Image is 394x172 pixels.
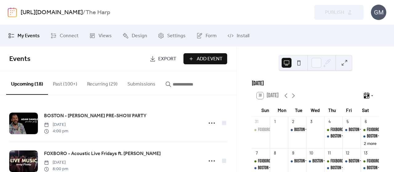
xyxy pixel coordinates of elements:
div: 11 [327,150,332,156]
div: 4 [327,119,332,124]
div: BOSTON - LINE DANCING [331,165,362,171]
div: 13 [363,150,368,156]
span: My Events [18,32,40,40]
div: BOSTON - LINE DANCING [324,133,343,139]
div: Thu [324,103,340,117]
div: 8 [272,150,278,156]
span: Install [237,32,249,40]
div: FOXBORO - NFL SUNDAYS [258,158,291,164]
span: Connect [60,32,78,40]
div: FOXBORO - NFL GAME WATCH [331,127,369,133]
b: The Harp [86,7,110,18]
span: [DATE] [44,122,68,128]
div: BOSTON - LINE DANCING [331,133,362,139]
div: FOXBORO - NFL SUNDAYS [252,158,270,164]
span: Views [98,32,112,40]
div: BOSTON - DUA LIPA PRE-SHOW PARTY [312,158,361,164]
div: 1 [272,119,278,124]
div: FOXBORO - SPORTS TRIVIA THURSDAYS [324,158,343,164]
div: BOSTON - ROYALS [349,158,372,164]
a: Install [223,27,254,44]
div: BOSTON - COLLEGE FOOTBALL SATURDAYS [361,165,379,171]
a: Export [145,53,181,64]
span: [DATE] [44,159,68,166]
span: Add Event [197,55,223,63]
div: 3 [308,119,314,124]
div: Sun [257,103,273,117]
div: GM [371,5,386,20]
div: FOXBORO - COLLEGE FOOTBALL SATURDAYS [361,158,379,164]
div: BOSTON - DUA LIPA PRE-SHOW PARTY [306,158,324,164]
div: Wed [307,103,324,117]
div: BOSTON - DUA LIPA PRE-SHOW PARTY [294,158,343,164]
a: [URL][DOMAIN_NAME] [21,7,83,18]
div: 2 [290,119,296,124]
div: FOXBORO - COLLEGE FOOTBALL SATURDAYS [361,127,379,133]
div: BOSTON - MADHOUSE [343,127,361,133]
button: Add Event [183,53,227,64]
div: BOSTON - NFL SUNDAYS [252,165,270,171]
a: BOSTON - [PERSON_NAME] PRE-SHOW PARTY [44,112,147,120]
button: Upcoming (18) [6,71,48,95]
span: Design [132,32,147,40]
button: Recurring (29) [82,71,123,94]
div: 31 [254,119,259,124]
a: Connect [46,27,83,44]
button: Submissions [123,71,160,94]
span: Export [158,55,176,63]
div: 6 [363,119,368,124]
span: Settings [167,32,186,40]
div: Mon [273,103,290,117]
div: FOXBORO - SPORTS TRIVIA THURSDAYS [331,158,381,164]
div: BOSTON - [PERSON_NAME] TICKET GIVEAWAY & PRE-SHOW PARTY [294,127,380,133]
div: BOSTON - ROYALS [343,158,361,164]
a: My Events [4,27,44,44]
div: BOSTON - COLLEGE FOOTBALL SATURDAYS [361,133,379,139]
span: Events [9,52,30,66]
img: logo [8,7,17,17]
div: 9 [290,150,296,156]
a: Form [192,27,221,44]
a: Settings [153,27,190,44]
div: BOSTON - BENSON BOONE TICKET GIVEAWAY & PRE-SHOW PARTY [288,127,306,133]
div: BOSTON - NFL SUNDAYS [258,165,288,171]
div: BOSTON - LINE DANCING [324,165,343,171]
div: [DATE] [252,79,379,88]
div: Tue [290,103,307,117]
div: 12 [345,150,350,156]
div: FOXBORO - [DATE] BRUNCH [258,127,294,133]
button: Past (100+) [48,71,82,94]
a: Views [85,27,116,44]
b: / [83,7,86,18]
div: 5 [345,119,350,124]
span: Form [206,32,217,40]
div: FOXBORO - NFL GAME WATCH [324,127,343,133]
div: 10 [308,150,314,156]
div: BOSTON - MADHOUSE [349,127,376,133]
div: BOSTON - DUA LIPA PRE-SHOW PARTY [288,158,306,164]
div: 7 [254,150,259,156]
div: Sat [357,103,374,117]
div: FOXBORO - SUNDAY BRUNCH [252,127,270,133]
a: Design [118,27,152,44]
a: FOXBORO - Acoustic Live Fridays ft. [PERSON_NAME] [44,150,161,158]
div: Fri [340,103,357,117]
span: 4:00 pm [44,128,68,134]
button: 2 more [361,140,379,146]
